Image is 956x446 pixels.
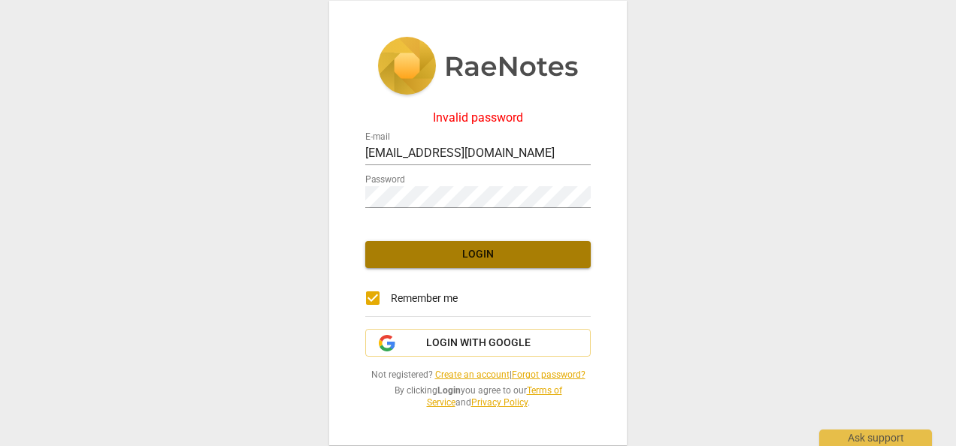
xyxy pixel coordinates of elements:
[427,385,562,408] a: Terms of Service
[391,291,458,306] span: Remember me
[365,384,591,409] span: By clicking you agree to our and .
[377,37,579,98] img: 5ac2273c67554f335776073100b6d88f.svg
[512,369,585,380] a: Forgot password?
[819,429,932,446] div: Ask support
[437,385,461,396] b: Login
[365,111,591,125] div: Invalid password
[365,329,591,357] button: Login with Google
[365,175,405,184] label: Password
[365,132,390,141] label: E-mail
[377,247,579,262] span: Login
[435,369,510,380] a: Create an account
[471,397,528,408] a: Privacy Policy
[426,336,531,351] span: Login with Google
[365,369,591,381] span: Not registered? |
[365,241,591,268] button: Login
